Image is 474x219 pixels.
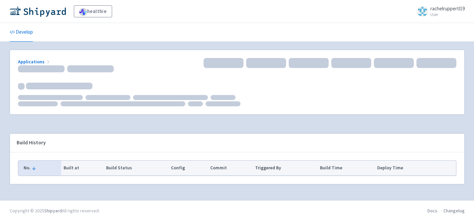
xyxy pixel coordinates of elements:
[10,23,33,42] a: Develop
[413,6,465,17] a: rachelruppertl19 User
[10,6,66,17] img: Shipyard logo
[24,164,59,171] button: No.
[375,161,440,175] th: Deploy Time
[104,161,169,175] th: Build Status
[430,5,465,12] span: rachelruppertl19
[318,161,375,175] th: Build Time
[10,207,100,214] div: Copyright © 2025 All rights reserved.
[17,139,447,147] div: Build History
[61,161,104,175] th: Built at
[74,5,112,17] a: healthie
[253,161,318,175] th: Triggered By
[18,59,51,65] a: Applications
[169,161,208,175] th: Config
[208,161,253,175] th: Commit
[44,208,62,214] a: Shipyard
[430,12,465,17] small: User
[427,208,437,214] a: Docs
[443,208,465,214] a: Changelog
